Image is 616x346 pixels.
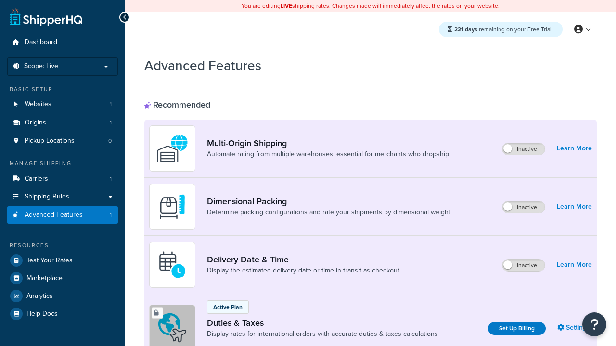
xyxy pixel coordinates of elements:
[25,193,69,201] span: Shipping Rules
[557,321,592,334] a: Settings
[7,188,118,206] a: Shipping Rules
[207,318,438,328] a: Duties & Taxes
[26,257,73,265] span: Test Your Rates
[7,132,118,150] li: Pickup Locations
[454,25,552,34] span: remaining on your Free Trial
[7,114,118,132] li: Origins
[26,310,58,318] span: Help Docs
[7,114,118,132] a: Origins1
[110,211,112,219] span: 1
[110,119,112,127] span: 1
[7,252,118,269] a: Test Your Rates
[7,160,118,168] div: Manage Shipping
[207,208,450,217] a: Determine packing configurations and rate your shipments by dimensional weight
[110,175,112,183] span: 1
[207,138,449,148] a: Multi-Origin Shipping
[144,56,261,75] h1: Advanced Features
[108,137,112,145] span: 0
[110,100,112,109] span: 1
[557,142,592,155] a: Learn More
[7,96,118,113] li: Websites
[213,303,243,311] p: Active Plan
[502,201,545,213] label: Inactive
[207,254,401,265] a: Delivery Date & Time
[7,206,118,224] a: Advanced Features1
[155,248,189,282] img: gfkeb5ejjkALwAAAABJRU5ErkJggg==
[582,312,606,336] button: Open Resource Center
[7,170,118,188] li: Carriers
[454,25,477,34] strong: 221 days
[24,62,58,71] span: Scope: Live
[7,86,118,94] div: Basic Setup
[7,206,118,224] li: Advanced Features
[155,190,189,223] img: DTVBYsAAAAAASUVORK5CYII=
[26,274,63,283] span: Marketplace
[557,258,592,272] a: Learn More
[155,132,189,165] img: WatD5o0RtDAAAAAElFTkSuQmCC
[25,175,48,183] span: Carriers
[281,1,292,10] b: LIVE
[502,259,545,271] label: Inactive
[207,329,438,339] a: Display rates for international orders with accurate duties & taxes calculations
[25,211,83,219] span: Advanced Features
[7,287,118,305] a: Analytics
[488,322,546,335] a: Set Up Billing
[7,305,118,322] a: Help Docs
[7,270,118,287] a: Marketplace
[207,196,450,207] a: Dimensional Packing
[25,137,75,145] span: Pickup Locations
[557,200,592,213] a: Learn More
[207,149,449,159] a: Automate rating from multiple warehouses, essential for merchants who dropship
[207,266,401,275] a: Display the estimated delivery date or time in transit as checkout.
[7,132,118,150] a: Pickup Locations0
[25,38,57,47] span: Dashboard
[502,143,545,155] label: Inactive
[25,100,51,109] span: Websites
[144,99,210,110] div: Recommended
[26,292,53,300] span: Analytics
[7,34,118,51] a: Dashboard
[25,119,46,127] span: Origins
[7,96,118,113] a: Websites1
[7,241,118,249] div: Resources
[7,170,118,188] a: Carriers1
